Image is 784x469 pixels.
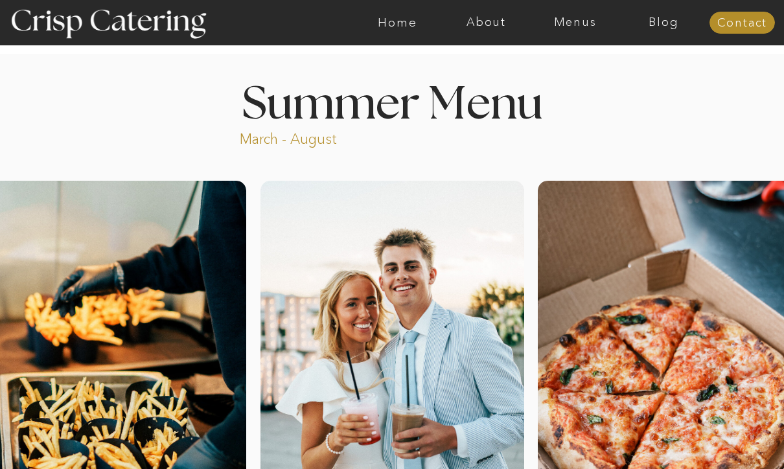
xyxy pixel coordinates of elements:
[619,16,708,29] a: Blog
[240,130,418,144] p: March - August
[654,404,784,469] iframe: podium webchat widget bubble
[709,17,775,30] a: Contact
[442,16,531,29] a: About
[353,16,442,29] a: Home
[531,16,619,29] a: Menus
[212,82,572,120] h1: Summer Menu
[564,265,784,420] iframe: podium webchat widget prompt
